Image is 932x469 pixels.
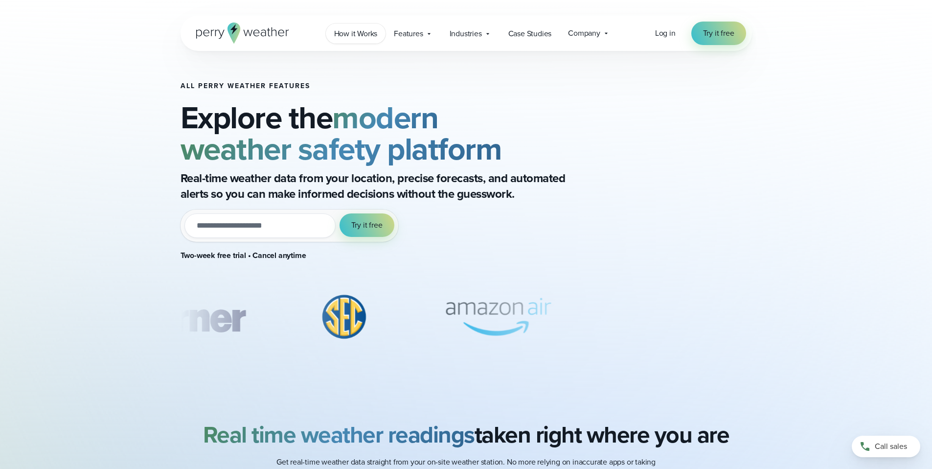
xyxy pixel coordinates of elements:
[307,293,382,342] img: %E2%9C%85-SEC.svg
[340,213,394,237] button: Try it free
[875,441,907,452] span: Call sales
[703,27,734,39] span: Try it free
[691,22,746,45] a: Try it free
[181,170,572,202] p: Real-time weather data from your location, precise forecasts, and automated alerts so you can mak...
[429,293,568,342] img: Amazon-Air.svg
[120,293,259,342] img: Turner-Construction_1.svg
[655,27,676,39] a: Log in
[394,28,423,40] span: Features
[181,250,306,261] strong: Two-week free trial • Cancel anytime
[120,293,259,342] div: 2 of 8
[508,28,552,40] span: Case Studies
[203,417,475,452] strong: Real time weather readings
[500,23,560,44] a: Case Studies
[334,28,378,40] span: How it Works
[181,94,502,172] strong: modern weather safety platform
[568,27,600,39] span: Company
[326,23,386,44] a: How it Works
[181,102,605,164] h2: Explore the
[307,293,382,342] div: 3 of 8
[450,28,482,40] span: Industries
[181,293,605,347] div: slideshow
[351,219,383,231] span: Try it free
[852,436,920,457] a: Call sales
[181,82,605,90] h1: All Perry Weather Features
[429,293,568,342] div: 4 of 8
[203,421,729,448] h2: taken right where you are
